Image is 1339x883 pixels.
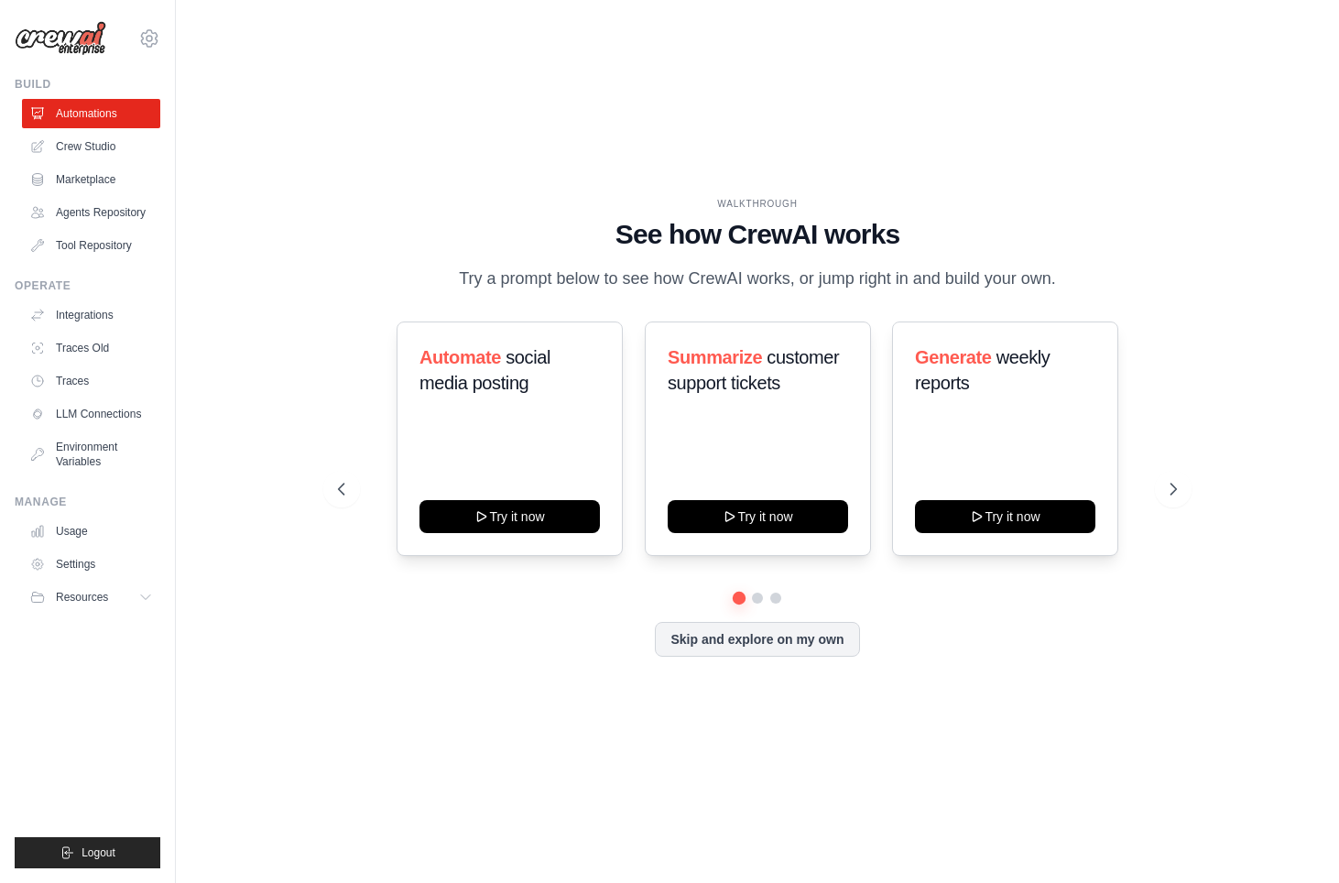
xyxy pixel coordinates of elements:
a: Usage [22,517,160,546]
button: Skip and explore on my own [655,622,859,657]
button: Try it now [915,500,1095,533]
div: Build [15,77,160,92]
button: Resources [22,583,160,612]
h1: See how CrewAI works [338,218,1178,251]
span: Generate [915,347,992,367]
img: Logo [15,21,106,56]
a: Traces [22,366,160,396]
span: social media posting [419,347,550,393]
a: Integrations [22,300,160,330]
div: Manage [15,495,160,509]
div: Operate [15,278,160,293]
a: LLM Connections [22,399,160,429]
a: Settings [22,550,160,579]
a: Automations [22,99,160,128]
div: WALKTHROUGH [338,197,1178,211]
span: Summarize [668,347,762,367]
a: Traces Old [22,333,160,363]
a: Tool Repository [22,231,160,260]
p: Try a prompt below to see how CrewAI works, or jump right in and build your own. [450,266,1065,292]
a: Marketplace [22,165,160,194]
span: Logout [82,845,115,860]
button: Try it now [419,500,600,533]
a: Agents Repository [22,198,160,227]
button: Try it now [668,500,848,533]
span: customer support tickets [668,347,839,393]
a: Crew Studio [22,132,160,161]
span: Resources [56,590,108,605]
span: Automate [419,347,501,367]
a: Environment Variables [22,432,160,476]
button: Logout [15,837,160,868]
